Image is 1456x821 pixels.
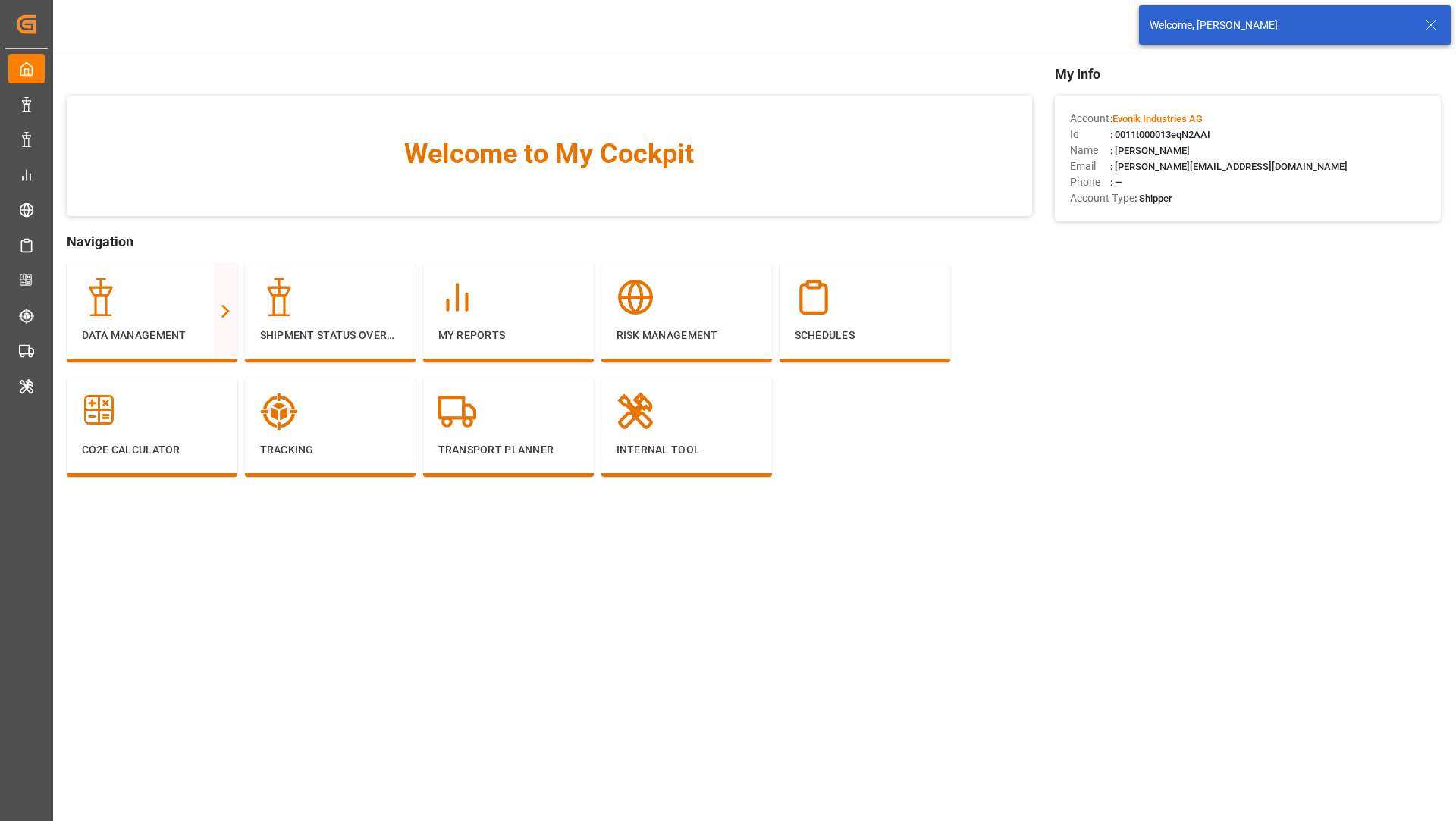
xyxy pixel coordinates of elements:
span: Account Type [1070,190,1134,206]
span: : — [1110,177,1122,188]
span: Welcome to My Cockpit [97,133,1002,174]
span: My Info [1055,64,1441,84]
span: Name [1070,143,1110,158]
span: Phone [1070,174,1110,190]
span: Email [1070,158,1110,174]
p: Internal Tool [617,442,757,458]
p: My Reports [438,327,579,343]
span: : [1110,113,1203,124]
p: Transport Planner [438,442,579,458]
p: Shipment Status Overview [260,327,400,343]
span: Account [1070,111,1110,127]
p: Schedules [795,327,935,343]
span: Id [1070,127,1110,143]
span: Navigation [67,231,1032,252]
p: Risk Management [617,327,757,343]
p: Tracking [260,442,400,458]
span: : [PERSON_NAME][EMAIL_ADDRESS][DOMAIN_NAME] [1110,161,1348,172]
span: : 0011t000013eqN2AAI [1110,129,1210,140]
span: : [PERSON_NAME] [1110,145,1190,156]
p: Data Management [82,327,222,343]
div: Welcome, [PERSON_NAME] [1150,17,1410,33]
span: : Shipper [1134,193,1172,204]
p: CO2e Calculator [82,442,222,458]
span: Evonik Industries AG [1112,113,1203,124]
